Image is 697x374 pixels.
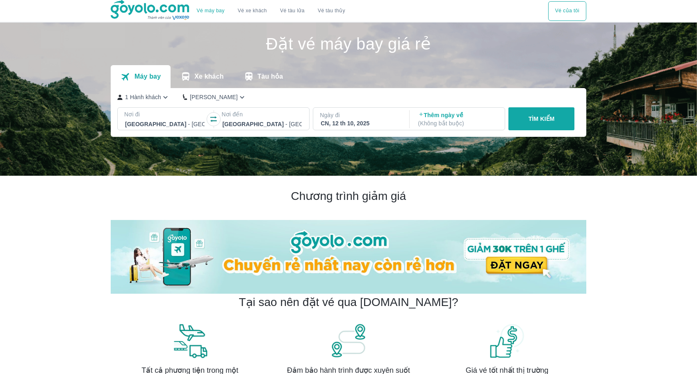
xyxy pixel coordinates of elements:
[134,73,161,81] p: Máy bay
[418,119,498,127] p: ( Không bắt buộc )
[183,93,246,102] button: [PERSON_NAME]
[320,111,401,119] p: Ngày đi
[548,1,586,21] div: choose transportation mode
[330,323,367,359] img: banner
[239,295,458,310] h2: Tại sao nên đặt vé qua [DOMAIN_NAME]?
[171,323,208,359] img: banner
[238,8,267,14] a: Vé xe khách
[117,93,170,102] button: 1 Hành khách
[111,220,586,294] img: banner-home
[197,8,225,14] a: Vé máy bay
[528,115,555,123] p: TÌM KIẾM
[257,73,283,81] p: Tàu hỏa
[489,323,526,359] img: banner
[418,111,498,127] p: Thêm ngày về
[111,189,586,204] h2: Chương trình giảm giá
[221,110,303,118] p: Nơi đến
[311,1,352,21] button: Vé tàu thủy
[190,93,238,101] p: [PERSON_NAME]
[273,1,311,21] a: Vé tàu lửa
[190,1,352,21] div: choose transportation mode
[124,110,205,118] p: Nơi đi
[125,93,161,101] p: 1 Hành khách
[111,36,586,52] h1: Đặt vé máy bay giá rẻ
[548,1,586,21] button: Vé của tôi
[111,65,293,88] div: transportation tabs
[194,73,223,81] p: Xe khách
[508,107,574,130] button: TÌM KIẾM
[321,119,400,127] div: CN, 12 th 10, 2025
